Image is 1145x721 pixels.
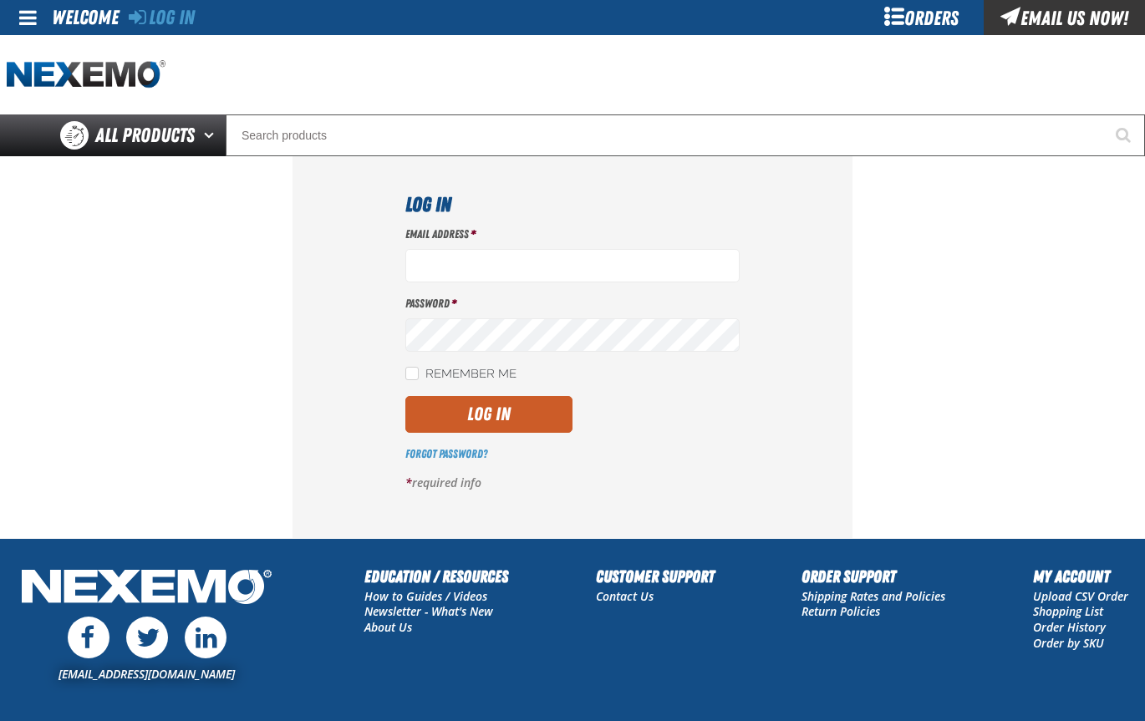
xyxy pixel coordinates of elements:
[1033,564,1128,589] h2: My Account
[1033,603,1103,619] a: Shopping List
[7,60,165,89] img: Nexemo logo
[364,619,412,635] a: About Us
[226,114,1145,156] input: Search
[405,226,740,242] label: Email Address
[405,475,740,491] p: required info
[801,588,945,604] a: Shipping Rates and Policies
[95,120,195,150] span: All Products
[364,603,493,619] a: Newsletter - What's New
[596,588,654,604] a: Contact Us
[801,564,945,589] h2: Order Support
[801,603,880,619] a: Return Policies
[405,190,740,220] h1: Log In
[1033,619,1106,635] a: Order History
[405,296,740,312] label: Password
[7,60,165,89] a: Home
[198,114,226,156] button: Open All Products pages
[1033,635,1104,651] a: Order by SKU
[59,666,235,682] a: [EMAIL_ADDRESS][DOMAIN_NAME]
[17,564,277,613] img: Nexemo Logo
[129,6,195,29] a: Log In
[364,564,508,589] h2: Education / Resources
[596,564,715,589] h2: Customer Support
[1103,114,1145,156] button: Start Searching
[405,367,517,383] label: Remember Me
[405,396,572,433] button: Log In
[405,447,487,460] a: Forgot Password?
[1033,588,1128,604] a: Upload CSV Order
[364,588,487,604] a: How to Guides / Videos
[405,367,419,380] input: Remember Me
